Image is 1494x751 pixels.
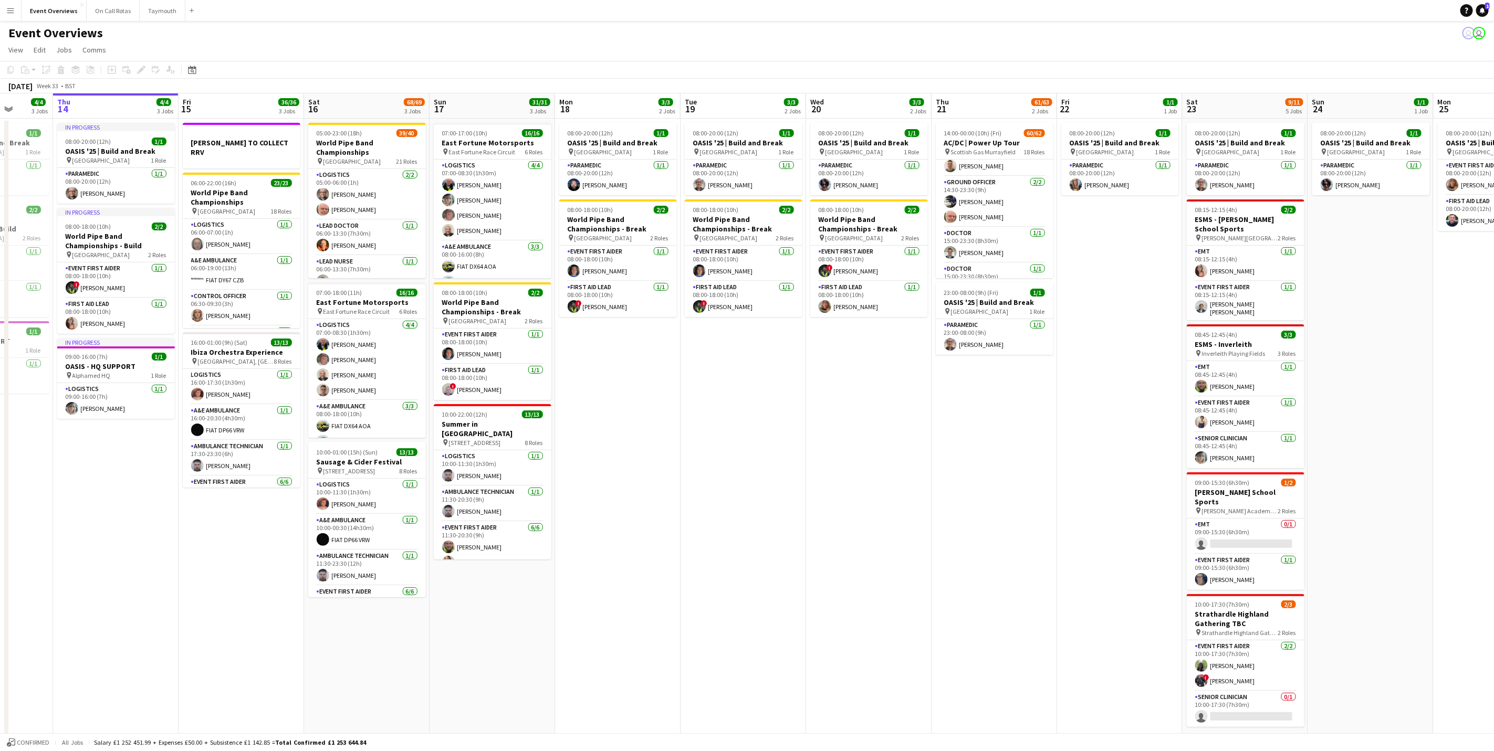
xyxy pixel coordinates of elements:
a: Jobs [52,43,76,57]
span: Total Confirmed £1 253 644.84 [275,738,366,746]
span: Week 33 [35,82,61,90]
div: [DATE] [8,81,33,91]
button: On Call Rotas [87,1,140,21]
span: Comms [82,45,106,55]
a: 1 [1476,4,1489,17]
button: Event Overviews [22,1,87,21]
app-user-avatar: Operations Team [1462,27,1475,39]
app-user-avatar: Operations Team [1473,27,1486,39]
span: All jobs [60,738,85,746]
span: Edit [34,45,46,55]
h1: Event Overviews [8,25,103,41]
div: Salary £1 252 451.99 + Expenses £50.00 + Subsistence £1 142.85 = [94,738,366,746]
span: Jobs [56,45,72,55]
div: BST [65,82,76,90]
a: Comms [78,43,110,57]
button: Confirmed [5,737,51,748]
span: 1 [1485,3,1490,9]
a: View [4,43,27,57]
button: Taymouth [140,1,185,21]
a: Edit [29,43,50,57]
span: View [8,45,23,55]
span: Confirmed [17,739,49,746]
